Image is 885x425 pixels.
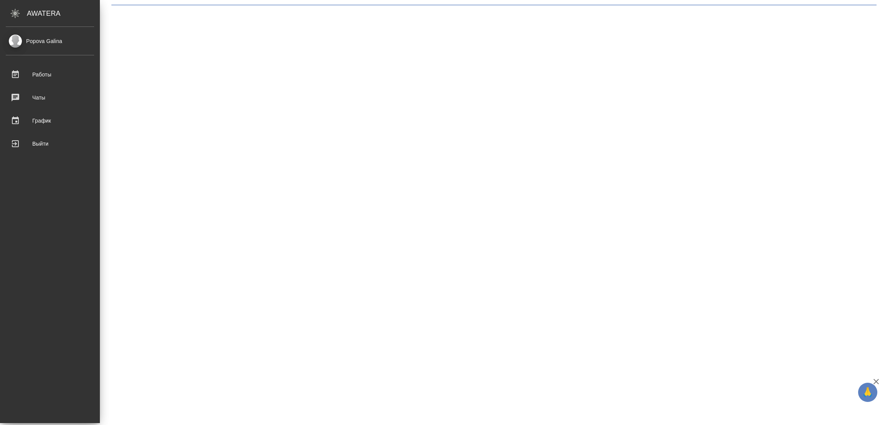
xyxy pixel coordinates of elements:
[6,92,94,103] div: Чаты
[6,138,94,149] div: Выйти
[6,115,94,126] div: График
[2,111,98,130] a: График
[2,65,98,84] a: Работы
[27,6,100,21] div: AWATERA
[6,37,94,45] div: Popova Galina
[2,88,98,107] a: Чаты
[861,384,874,400] span: 🙏
[6,69,94,80] div: Работы
[858,383,877,402] button: 🙏
[2,134,98,153] a: Выйти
